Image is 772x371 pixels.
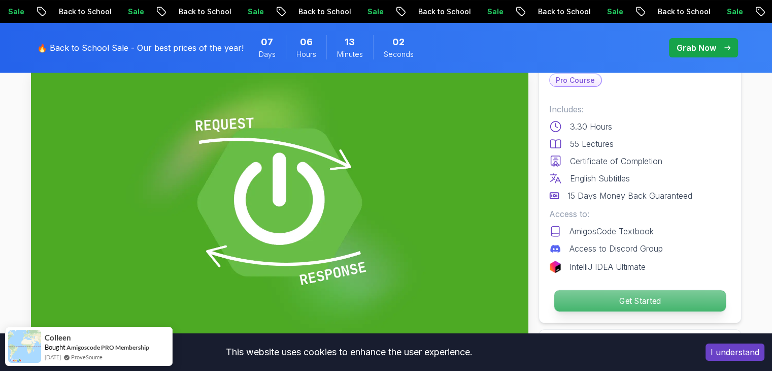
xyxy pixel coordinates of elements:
span: 7 Days [261,35,273,49]
p: Pro Course [550,74,601,86]
p: Certificate of Completion [570,155,662,167]
img: jetbrains logo [549,261,561,273]
p: Sale [236,7,268,17]
p: Get Started [554,290,725,312]
p: Back to School [646,7,715,17]
p: 3.30 Hours [570,120,612,133]
p: Sale [116,7,148,17]
p: Grab Now [677,42,716,54]
a: ProveSource [71,353,103,361]
p: 15 Days Money Back Guaranteed [567,190,692,202]
span: Bought [45,343,65,351]
span: 13 Minutes [345,35,355,49]
p: 🔥 Back to School Sale - Our best prices of the year! [37,42,244,54]
span: Hours [296,49,316,59]
span: [DATE] [45,353,61,361]
p: Sale [715,7,747,17]
p: Includes: [549,103,731,115]
button: Get Started [553,290,726,312]
div: This website uses cookies to enhance the user experience. [8,341,690,363]
span: 2 Seconds [392,35,405,49]
img: building-apis-with-spring-boot_thumbnail [31,63,528,343]
p: Access to Discord Group [569,242,663,255]
p: Sale [355,7,388,17]
span: Seconds [384,49,414,59]
p: Sale [475,7,508,17]
span: 6 Hours [300,35,313,49]
p: Back to School [166,7,236,17]
span: Days [259,49,276,59]
p: Back to School [406,7,475,17]
img: provesource social proof notification image [8,330,41,363]
a: Amigoscode PRO Membership [66,344,149,351]
p: IntelliJ IDEA Ultimate [569,261,646,273]
p: 55 Lectures [570,138,614,150]
p: Access to: [549,208,731,220]
p: Back to School [286,7,355,17]
p: Back to School [47,7,116,17]
p: Sale [595,7,627,17]
button: Accept cookies [706,344,764,361]
span: Colleen [45,333,71,342]
span: Minutes [337,49,363,59]
p: AmigosCode Textbook [569,225,654,237]
p: English Subtitles [570,172,630,184]
p: Back to School [526,7,595,17]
